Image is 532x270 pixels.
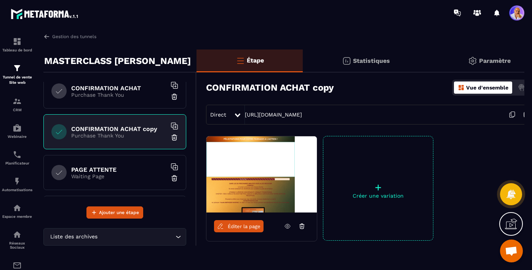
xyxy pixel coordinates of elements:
img: formation [13,37,22,46]
a: Gestion des tunnels [43,33,96,40]
h3: CONFIRMATION ACHAT copy [206,82,334,93]
a: formationformationTunnel de vente Site web [2,58,32,91]
p: Planificateur [2,161,32,165]
p: Espace membre [2,214,32,219]
a: automationsautomationsWebinaire [2,118,32,144]
a: formationformationTableau de bord [2,31,32,58]
img: formation [13,97,22,106]
img: trash [171,93,178,101]
a: Éditer la page [214,220,264,232]
span: Direct [210,112,226,118]
img: scheduler [13,150,22,159]
a: automationsautomationsEspace membre [2,198,32,224]
img: trash [171,174,178,182]
img: dashboard-orange.40269519.svg [458,84,465,91]
p: Paramètre [479,57,511,64]
p: Réseaux Sociaux [2,241,32,249]
h6: CONFIRMATION ACHAT copy [71,125,166,133]
img: formation [13,64,22,73]
p: + [323,182,433,193]
p: Webinaire [2,134,32,139]
div: Ouvrir le chat [500,240,523,262]
p: Purchase Thank You [71,92,166,98]
img: stats.20deebd0.svg [342,56,351,66]
a: formationformationCRM [2,91,32,118]
img: automations [13,177,22,186]
p: Automatisations [2,188,32,192]
a: schedulerschedulerPlanificateur [2,144,32,171]
img: setting-gr.5f69749f.svg [468,56,477,66]
a: social-networksocial-networkRéseaux Sociaux [2,224,32,255]
p: Créer une variation [323,193,433,199]
span: Éditer la page [228,224,260,229]
img: arrow [43,33,50,40]
p: MASTERCLASS [PERSON_NAME] [44,53,191,69]
p: CRM [2,108,32,112]
div: Search for option [43,228,186,246]
img: email [13,261,22,270]
img: trash [171,134,178,141]
img: automations [13,203,22,212]
img: logo [11,7,79,21]
h6: PAGE ATTENTE [71,166,166,173]
h6: CONFIRMATION ACHAT [71,85,166,92]
span: Ajouter une étape [99,209,139,216]
img: actions.d6e523a2.png [518,84,525,91]
a: automationsautomationsAutomatisations [2,171,32,198]
img: bars-o.4a397970.svg [236,56,245,65]
a: [URL][DOMAIN_NAME] [245,112,302,118]
p: Purchase Thank You [71,133,166,139]
button: Ajouter une étape [86,206,143,219]
p: Étape [247,57,264,64]
input: Search for option [99,233,174,241]
p: Tableau de bord [2,48,32,52]
p: Statistiques [353,57,390,64]
p: Tunnel de vente Site web [2,75,32,85]
img: image [206,136,317,212]
p: Vue d'ensemble [466,85,508,91]
img: social-network [13,230,22,239]
span: Liste des archives [48,233,99,241]
p: Waiting Page [71,173,166,179]
img: automations [13,123,22,133]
